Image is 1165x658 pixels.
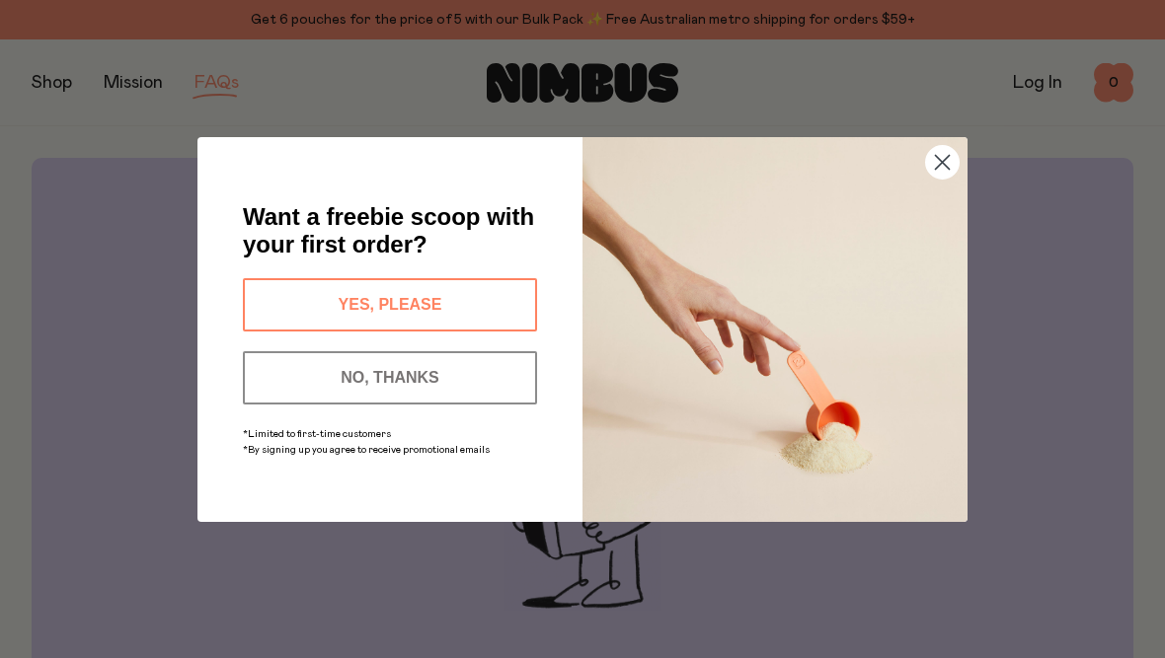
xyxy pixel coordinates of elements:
[243,278,537,331] button: YES, PLEASE
[243,203,534,257] span: Want a freebie scoop with your first order?
[243,445,490,455] span: *By signing up you agree to receive promotional emails
[243,351,537,404] button: NO, THANKS
[243,429,391,439] span: *Limited to first-time customers
[582,137,968,522] img: c0d45117-8e62-4a02-9742-374a5db49d45.jpeg
[925,145,960,180] button: Close dialog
